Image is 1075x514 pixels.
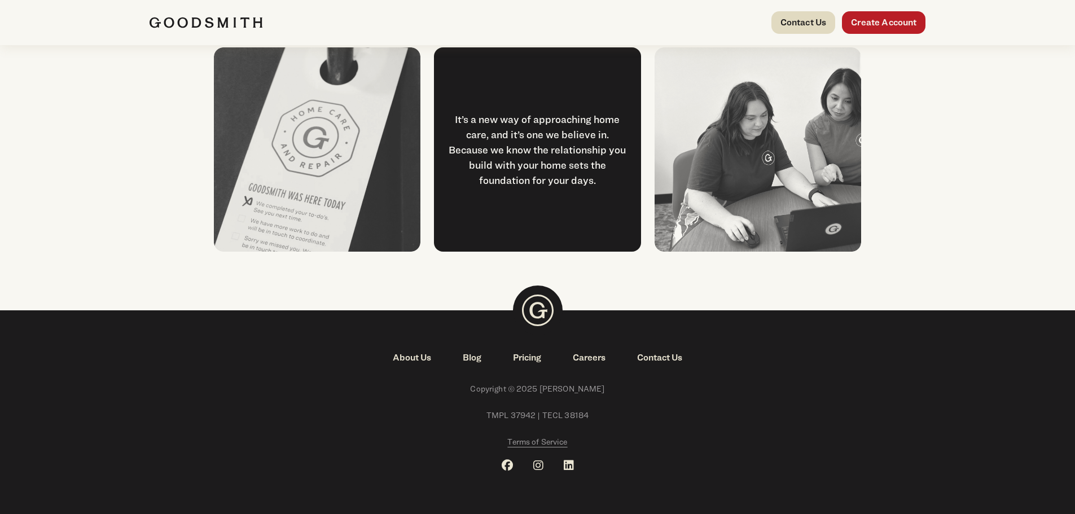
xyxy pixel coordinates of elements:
[150,383,926,396] span: Copyright © 2025 [PERSON_NAME]
[507,437,567,446] span: Terms of Service
[447,351,497,364] a: Blog
[621,351,698,364] a: Contact Us
[497,351,557,364] a: Pricing
[150,17,262,28] img: Goodsmith
[447,112,627,188] div: It’s a new way of approaching home care, and it’s one we believe in. Because we know the relation...
[513,285,563,335] img: Goodsmith Logo
[771,11,836,34] a: Contact Us
[150,409,926,422] span: TMPL 37942 | TECL 38184
[557,351,621,364] a: Careers
[842,11,925,34] a: Create Account
[507,436,567,449] a: Terms of Service
[377,351,447,364] a: About Us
